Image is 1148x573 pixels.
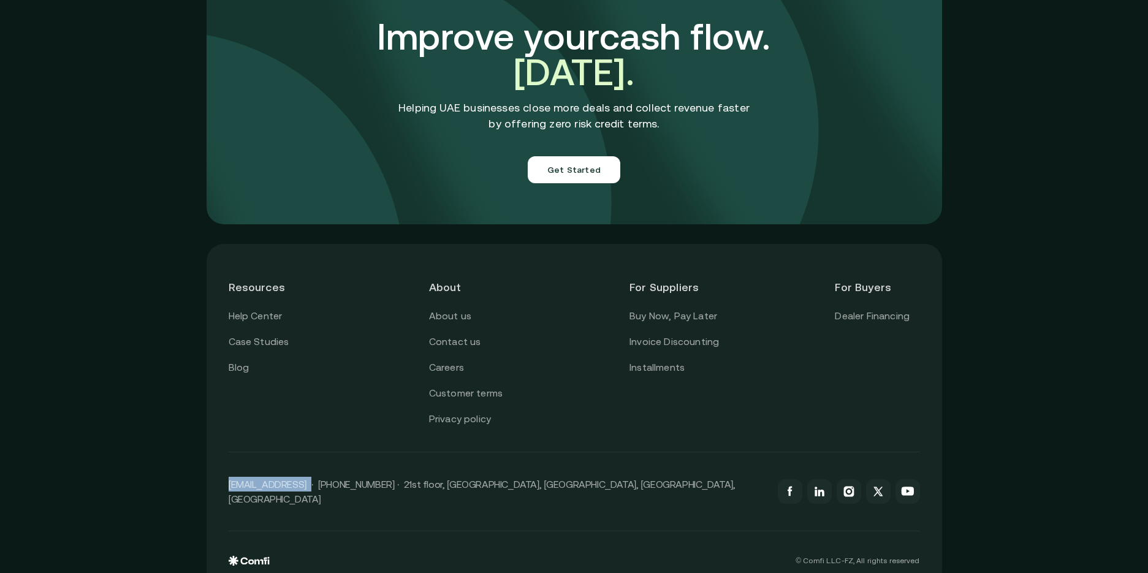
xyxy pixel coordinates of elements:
a: Blog [229,360,249,376]
header: For Buyers [835,266,919,308]
a: Buy Now, Pay Later [629,308,717,324]
a: Case Studies [229,334,289,350]
p: © Comfi L.L.C-FZ, All rights reserved [796,556,919,565]
a: Dealer Financing [835,308,910,324]
p: [EMAIL_ADDRESS] · [PHONE_NUMBER] · 21st floor, [GEOGRAPHIC_DATA], [GEOGRAPHIC_DATA], [GEOGRAPHIC_... [229,477,766,506]
header: For Suppliers [629,266,719,308]
a: Help Center [229,308,283,324]
a: Contact us [429,334,481,350]
img: comfi logo [229,556,270,566]
a: Customer terms [429,385,503,401]
a: About us [429,308,471,324]
button: Get Started [528,156,620,183]
header: Resources [229,266,313,308]
header: About [429,266,514,308]
h3: Improve your cash flow. [314,19,835,90]
a: Invoice Discounting [629,334,719,350]
p: Helping UAE businesses close more deals and collect revenue faster by offering zero risk credit t... [398,100,750,132]
span: [DATE]. [514,51,634,93]
a: Careers [429,360,464,376]
a: Installments [629,360,685,376]
a: Privacy policy [429,411,491,427]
